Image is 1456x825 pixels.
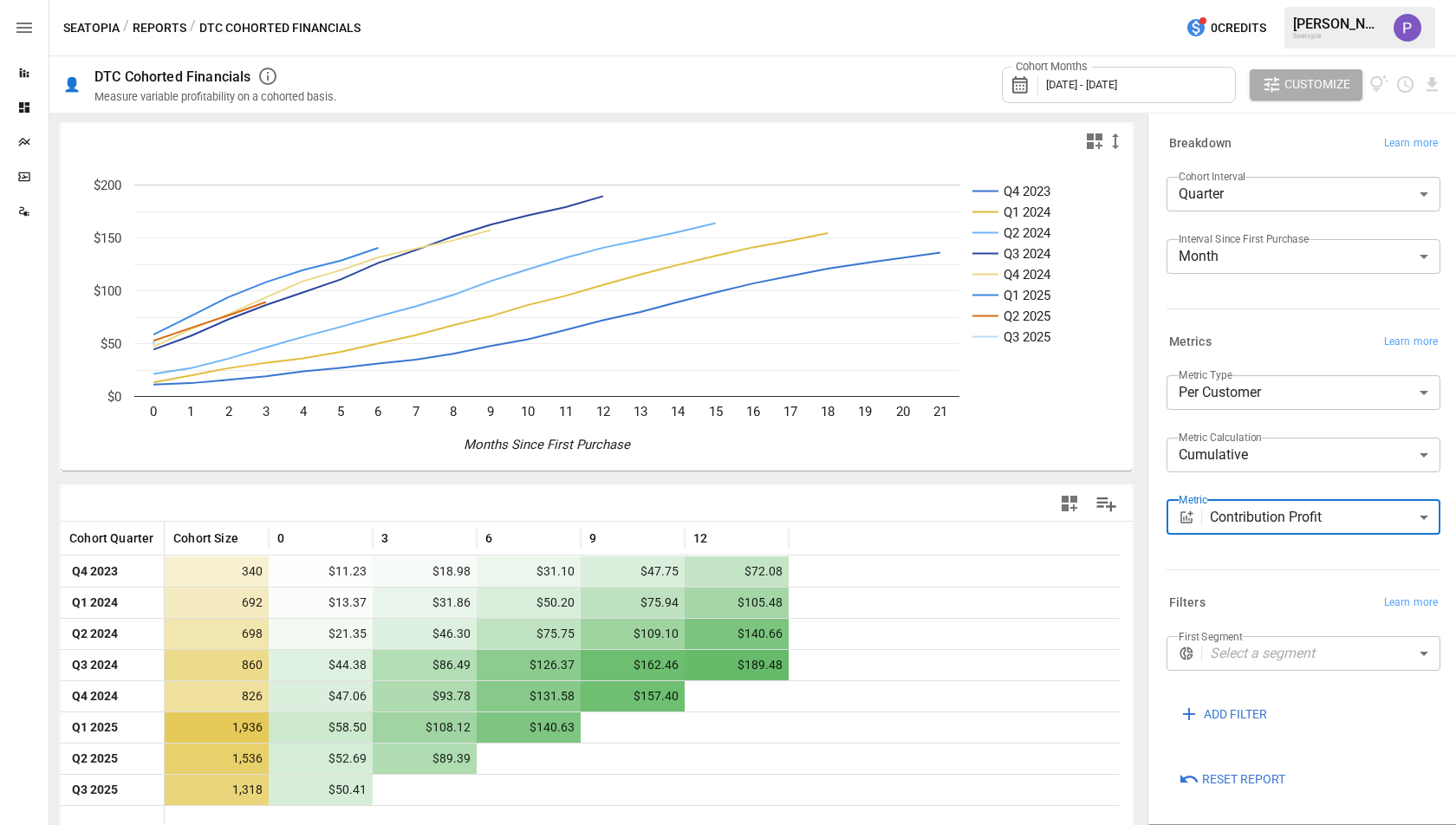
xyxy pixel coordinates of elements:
span: Q3 2025 [69,775,155,805]
div: Contribution Profit [1210,500,1440,535]
span: $52.69 [277,744,369,774]
span: $18.98 [381,556,473,587]
span: Q2 2025 [69,744,155,774]
text: 10 [521,404,535,419]
span: Cohort Size [173,529,238,547]
span: $47.75 [589,556,681,587]
div: Quarter [1167,177,1440,211]
span: $47.06 [277,681,369,711]
span: $140.66 [693,619,785,649]
span: 1,536 [173,744,265,774]
text: 13 [634,404,647,419]
span: ADD FILTER [1204,704,1267,725]
h6: Filters [1169,594,1206,613]
label: First Segment [1179,629,1243,644]
div: Cumulative [1167,438,1440,472]
div: [PERSON_NAME] [1293,16,1383,32]
span: 698 [173,619,265,649]
span: $21.35 [277,619,369,649]
button: Download report [1422,75,1442,94]
span: $140.63 [485,712,577,743]
button: Seatopia [63,17,120,39]
text: 17 [783,404,797,419]
span: 1,318 [173,775,265,805]
text: 11 [559,404,573,419]
span: $11.23 [277,556,369,587]
text: 0 [150,404,157,419]
span: $109.10 [589,619,681,649]
span: $157.40 [589,681,681,711]
label: Interval Since First Purchase [1179,231,1309,246]
label: Cohort Months [1011,59,1092,75]
span: $75.94 [589,588,681,618]
button: Reports [133,17,186,39]
text: 1 [187,404,194,419]
span: $131.58 [485,681,577,711]
button: Reset Report [1167,764,1297,796]
button: ADD FILTER [1167,698,1279,730]
div: Per Customer [1167,375,1440,410]
span: Learn more [1384,135,1438,153]
span: $13.37 [277,588,369,618]
text: 20 [896,404,910,419]
span: $86.49 [381,650,473,680]
div: / [190,17,196,39]
text: 8 [450,404,457,419]
div: DTC Cohorted Financials [94,68,250,85]
text: 21 [933,404,947,419]
span: $44.38 [277,650,369,680]
span: $58.50 [277,712,369,743]
div: Measure variable profitability on a cohorted basis. [94,90,336,103]
text: 12 [596,404,610,419]
label: Metric Type [1179,367,1232,382]
span: Q1 2025 [69,712,155,743]
div: 👤 [63,76,81,93]
span: Reset Report [1202,769,1285,790]
text: 4 [300,404,308,419]
text: $200 [94,178,121,193]
span: $126.37 [485,650,577,680]
text: Q3 2024 [1004,246,1051,262]
text: 14 [671,404,686,419]
span: 12 [693,529,707,547]
img: Prateek Batra [1394,14,1421,42]
span: 9 [589,529,596,547]
span: 0 Credits [1211,17,1266,39]
span: Cohort Quarter [69,529,153,547]
text: 15 [709,404,723,419]
span: 3 [381,529,388,547]
label: Metric [1179,492,1207,507]
div: Month [1167,239,1440,274]
text: $0 [107,389,121,405]
span: Q4 2023 [69,556,155,587]
div: / [123,17,129,39]
h6: Metrics [1169,333,1212,352]
text: 16 [746,404,760,419]
span: Q4 2024 [69,681,155,711]
span: 826 [173,681,265,711]
text: $50 [101,336,121,352]
text: Q1 2024 [1004,205,1051,220]
text: Q4 2023 [1004,184,1050,199]
span: $75.75 [485,619,577,649]
text: Q2 2025 [1004,309,1050,324]
button: Schedule report [1395,75,1415,94]
text: 2 [225,404,232,419]
text: 3 [263,404,270,419]
span: Learn more [1384,334,1438,351]
span: Q1 2024 [69,588,155,618]
span: 860 [173,650,265,680]
label: Metric Calculation [1179,430,1262,445]
span: 340 [173,556,265,587]
h6: Breakdown [1169,134,1232,153]
span: 1,936 [173,712,265,743]
span: $31.86 [381,588,473,618]
text: 5 [337,404,344,419]
span: $189.48 [693,650,785,680]
span: $162.46 [589,650,681,680]
span: Customize [1284,74,1350,95]
text: $100 [94,283,121,299]
span: $89.39 [381,744,473,774]
span: $93.78 [381,681,473,711]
